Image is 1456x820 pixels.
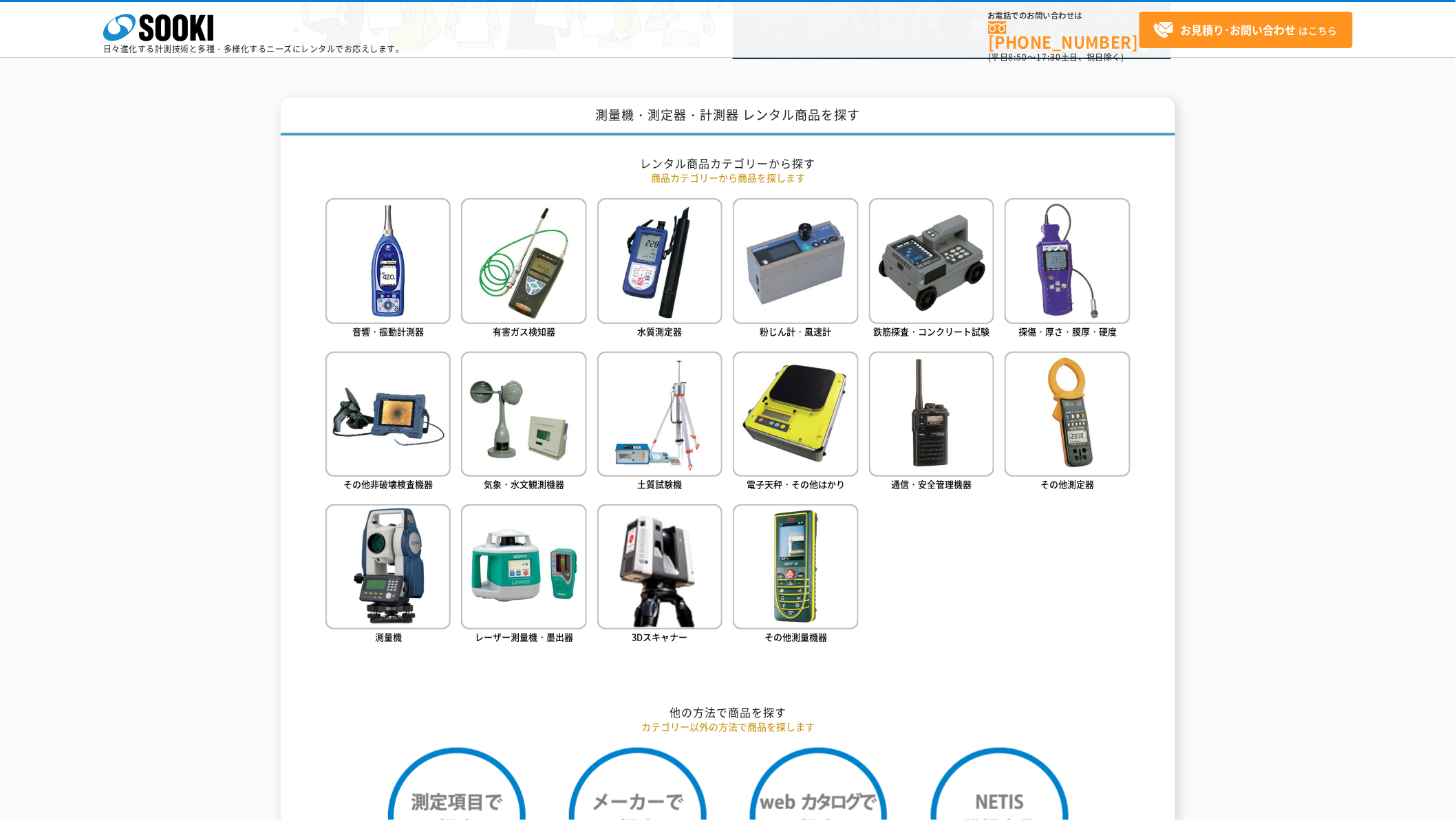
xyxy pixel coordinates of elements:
[1005,352,1130,477] img: その他測定器
[597,198,722,341] a: 水質測定器
[493,325,555,338] span: 有害ガス検知器
[892,477,972,490] span: 通信・安全管理機器
[764,630,827,643] span: その他測量機器
[325,504,451,629] img: 測量機
[461,504,586,629] img: レーザー測量機・墨出器
[1036,51,1061,63] span: 17:30
[484,477,564,490] span: 気象・水文観測機器
[375,630,402,643] span: 測量機
[103,45,405,53] p: 日々進化する計測技術と多種・多様化するニーズにレンタルでお応えします。
[597,352,722,477] img: 土質試験機
[733,198,858,341] a: 粉じん計・風速計
[1009,51,1028,63] span: 8:50
[325,705,1131,720] h2: 他の方法で商品を探す
[988,12,1139,20] span: お電話でのお問い合わせは
[461,198,586,341] a: 有害ガス検知器
[1005,352,1130,494] a: その他測定器
[733,198,858,323] img: 粉じん計・風速計
[325,171,1131,185] p: 商品カテゴリーから商品を探します
[325,504,451,647] a: 測量機
[988,51,1124,63] span: (平日 ～ 土日、祝日除く)
[325,198,451,341] a: 音響・振動計測器
[461,352,586,494] a: 気象・水文観測機器
[475,630,573,643] span: レーザー測量機・墨出器
[325,352,451,477] img: その他非破壊検査機器
[988,21,1139,50] a: [PHONE_NUMBER]
[638,477,683,490] span: 土質試験機
[325,198,451,323] img: 音響・振動計測器
[632,630,688,643] span: 3Dスキャナー
[1005,198,1130,341] a: 探傷・厚さ・膜厚・硬度
[325,720,1131,734] p: カテゴリー以外の方法で商品を探します
[874,325,990,338] span: 鉄筋探査・コンクリート試験
[597,352,722,494] a: 土質試験機
[1139,12,1353,48] a: お見積り･お問い合わせはこちら
[461,352,586,477] img: 気象・水文観測機器
[281,98,1175,136] h1: 測量機・測定器・計測器 レンタル商品を探す
[1153,20,1338,41] span: はこちら
[869,352,994,494] a: 通信・安全管理機器
[638,325,683,338] span: 水質測定器
[343,477,433,490] span: その他非破壊検査機器
[1018,325,1117,338] span: 探傷・厚さ・膜厚・硬度
[733,352,858,477] img: 電子天秤・その他はかり
[1005,198,1130,323] img: 探傷・厚さ・膜厚・硬度
[760,325,832,338] span: 粉じん計・風速計
[461,504,586,647] a: レーザー測量機・墨出器
[747,477,845,490] span: 電子天秤・その他はかり
[461,198,586,323] img: 有害ガス検知器
[597,504,722,629] img: 3Dスキャナー
[597,504,722,647] a: 3Dスキャナー
[869,198,994,323] img: 鉄筋探査・コンクリート試験
[597,198,722,323] img: 水質測定器
[869,198,994,341] a: 鉄筋探査・コンクリート試験
[869,352,994,477] img: 通信・安全管理機器
[733,352,858,494] a: 電子天秤・その他はかり
[733,504,858,629] img: その他測量機器
[733,504,858,647] a: その他測量機器
[325,352,451,494] a: その他非破壊検査機器
[352,325,424,338] span: 音響・振動計測器
[1041,477,1095,490] span: その他測定器
[325,156,1131,171] h2: レンタル商品カテゴリーから探す
[1181,21,1296,38] strong: お見積り･お問い合わせ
